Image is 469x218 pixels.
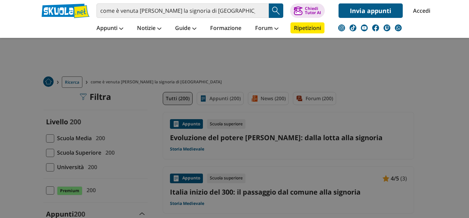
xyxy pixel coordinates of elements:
a: Invia appunti [339,3,403,18]
div: Chiedi Tutor AI [305,7,321,15]
a: Accedi [413,3,427,18]
input: Cerca appunti, riassunti o versioni [96,3,269,18]
img: instagram [338,24,345,31]
img: tiktok [350,24,356,31]
a: Guide [173,22,198,35]
img: youtube [361,24,368,31]
a: Ripetizioni [290,22,324,33]
button: ChiediTutor AI [290,3,325,18]
img: twitch [384,24,390,31]
a: Formazione [208,22,243,35]
button: Search Button [269,3,283,18]
a: Forum [253,22,280,35]
img: WhatsApp [395,24,402,31]
img: facebook [372,24,379,31]
a: Notizie [135,22,163,35]
img: Cerca appunti, riassunti o versioni [271,6,281,16]
a: Appunti [95,22,125,35]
